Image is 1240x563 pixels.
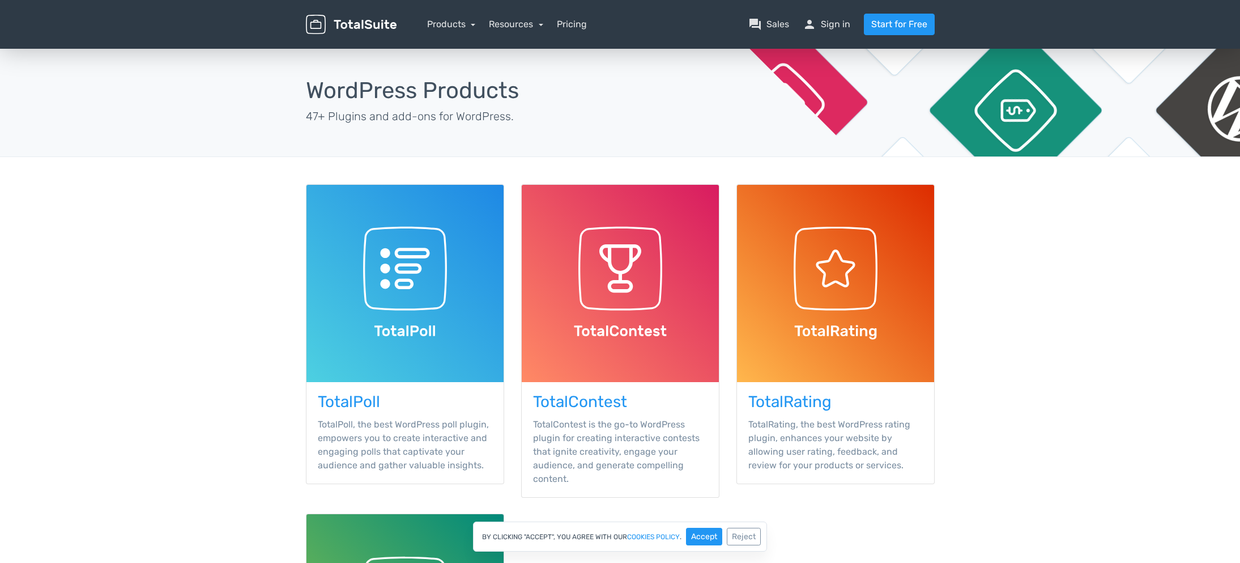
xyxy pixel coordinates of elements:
[748,419,910,471] span: TotalRating, the best WordPress rating plugin, enhances your website by allowing user rating, fee...
[318,393,492,411] h3: TotalPoll WordPress Plugin
[522,185,719,382] img: TotalContest WordPress Plugin
[748,393,923,411] h3: TotalRating WordPress Plugin
[736,184,935,484] a: TotalRating TotalRating, the best WordPress rating plugin, enhances your website by allowing user...
[727,528,761,545] button: Reject
[737,185,934,382] img: TotalRating WordPress Plugin
[803,18,850,31] a: personSign in
[306,78,612,103] h1: WordPress Products
[533,418,708,486] p: TotalContest is the go-to WordPress plugin for creating interactive contests that ignite creativi...
[803,18,816,31] span: person
[533,393,708,411] h3: TotalContest WordPress Plugin
[306,15,397,35] img: TotalSuite for WordPress
[306,108,612,125] p: 47+ Plugins and add-ons for WordPress.
[427,19,476,29] a: Products
[489,19,543,29] a: Resources
[864,14,935,35] a: Start for Free
[318,418,492,472] p: TotalPoll, the best WordPress poll plugin, empowers you to create interactive and engaging polls ...
[306,184,504,484] a: TotalPoll TotalPoll, the best WordPress poll plugin, empowers you to create interactive and engag...
[748,18,762,31] span: question_answer
[627,534,680,540] a: cookies policy
[748,18,789,31] a: question_answerSales
[521,184,719,498] a: TotalContest TotalContest is the go-to WordPress plugin for creating interactive contests that ig...
[557,18,587,31] a: Pricing
[686,528,722,545] button: Accept
[473,522,767,552] div: By clicking "Accept", you agree with our .
[306,185,504,382] img: TotalPoll WordPress Plugin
